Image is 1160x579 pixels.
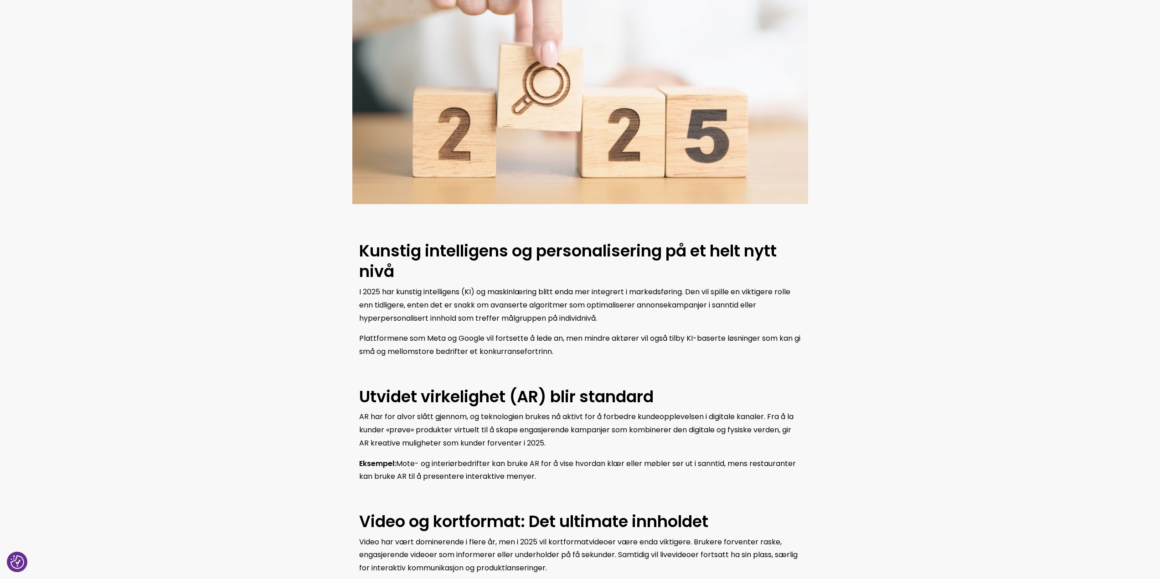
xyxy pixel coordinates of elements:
[359,287,790,323] span: I 2025 har kunstig intelligens (KI) og maskinlæring blitt enda mer integrert i markedsføring. Den...
[10,555,24,569] button: Samtykkepreferanser
[359,458,796,482] span: Mote- og interiørbedrifter kan bruke AR for å vise hvordan klær eller møbler ser ut i sanntid, me...
[359,333,800,357] span: Plattformene som Meta og Google vil fortsette å lede an, men mindre aktører vil også tilby KI-bas...
[359,385,654,408] strong: Utvidet virkelighet (AR) blir standard
[359,240,777,283] strong: Kunstig intelligens og personalisering på et helt nytt nivå
[359,411,794,448] span: AR har for alvor slått gjennom, og teknologien brukes nå aktivt for å forbedre kundeopplevelsen i...
[359,510,708,533] strong: Video og kortformat: Det ultimate innholdet
[10,555,24,569] img: Revisit consent button
[359,537,798,574] span: Video har vært dominerende i flere år, men i 2025 vil kortformatvideoer være enda viktigere. Bruk...
[359,458,396,469] b: Eksempel:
